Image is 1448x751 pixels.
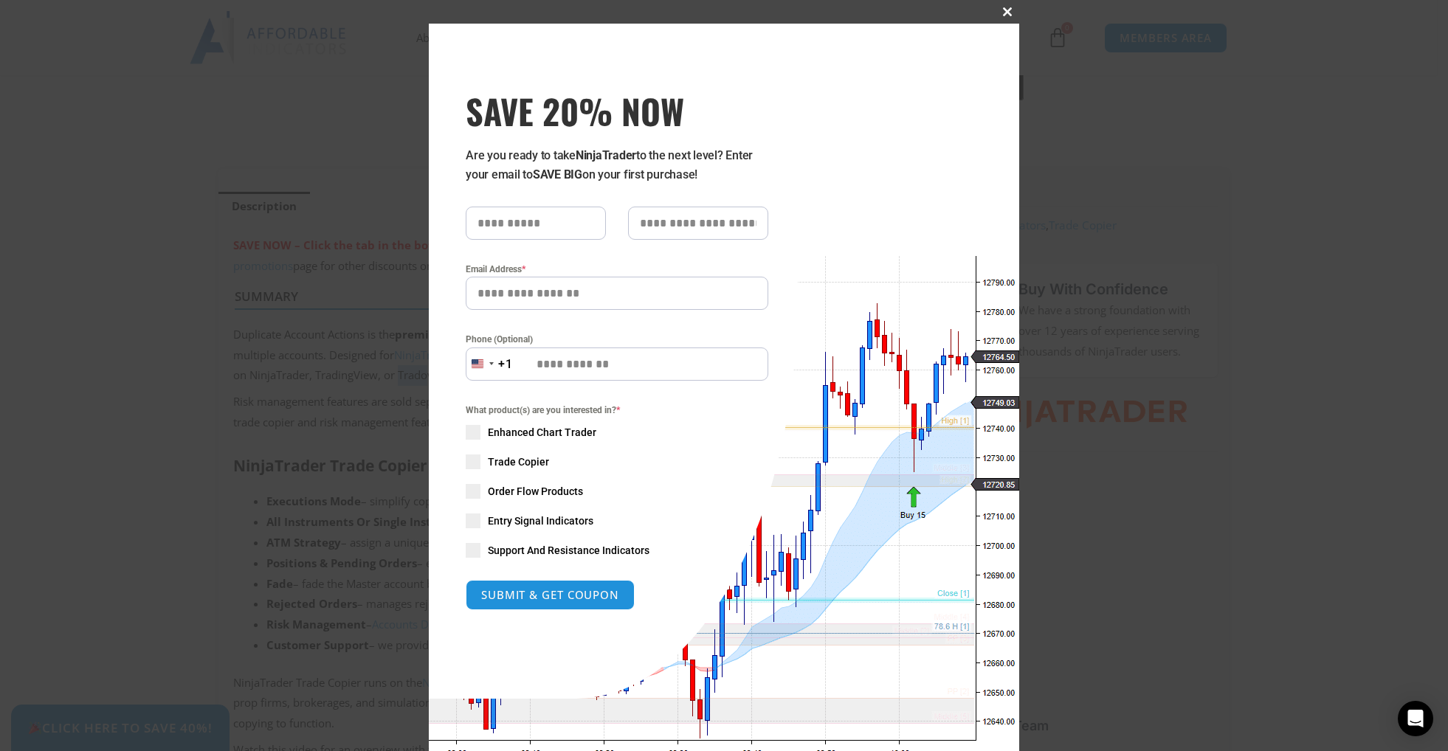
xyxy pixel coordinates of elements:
[498,355,513,374] div: +1
[466,403,768,418] span: What product(s) are you interested in?
[466,580,635,610] button: SUBMIT & GET COUPON
[466,262,768,277] label: Email Address
[466,513,768,528] label: Entry Signal Indicators
[533,167,582,181] strong: SAVE BIG
[488,543,649,558] span: Support And Resistance Indicators
[1398,701,1433,736] div: Open Intercom Messenger
[466,484,768,499] label: Order Flow Products
[488,484,583,499] span: Order Flow Products
[488,513,593,528] span: Entry Signal Indicators
[466,543,768,558] label: Support And Resistance Indicators
[488,454,549,469] span: Trade Copier
[466,146,768,184] p: Are you ready to take to the next level? Enter your email to on your first purchase!
[466,332,768,347] label: Phone (Optional)
[466,425,768,440] label: Enhanced Chart Trader
[466,347,513,381] button: Selected country
[466,454,768,469] label: Trade Copier
[466,90,768,131] span: SAVE 20% NOW
[488,425,596,440] span: Enhanced Chart Trader
[576,148,636,162] strong: NinjaTrader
